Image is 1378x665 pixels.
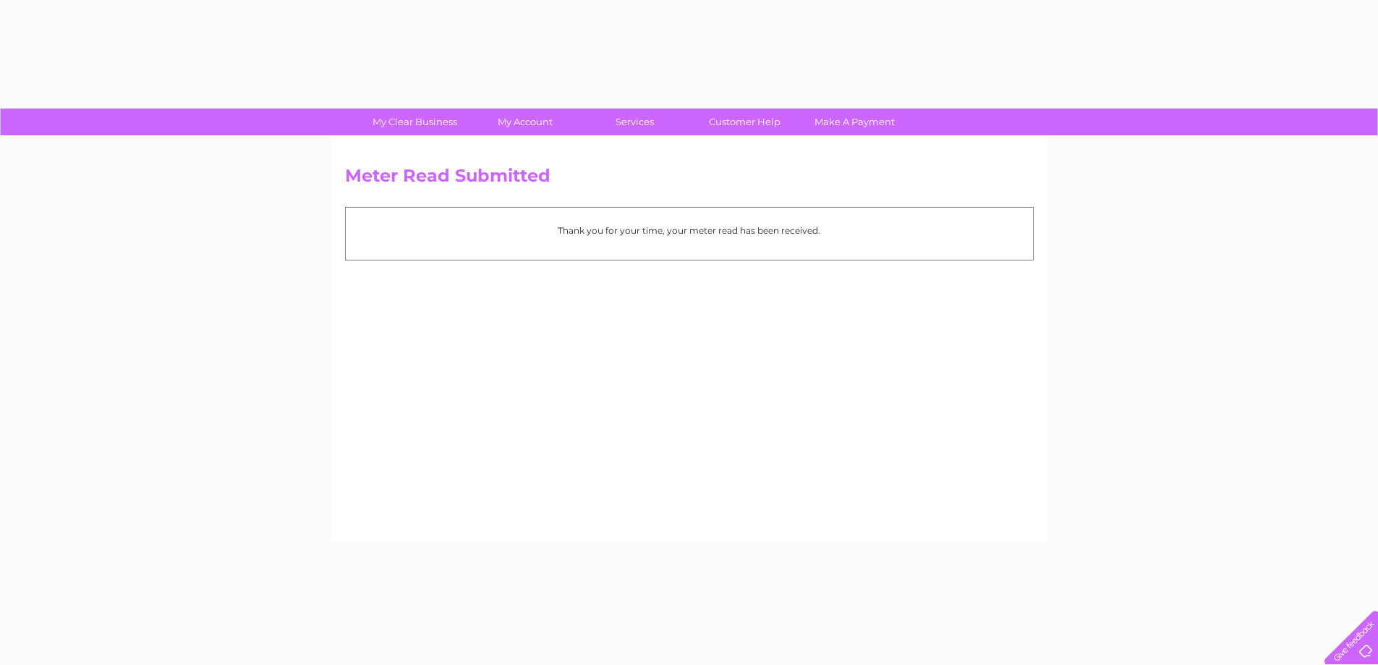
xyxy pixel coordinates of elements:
[685,109,804,135] a: Customer Help
[355,109,475,135] a: My Clear Business
[353,224,1026,237] p: Thank you for your time, your meter read has been received.
[345,166,1034,193] h2: Meter Read Submitted
[795,109,914,135] a: Make A Payment
[575,109,694,135] a: Services
[465,109,584,135] a: My Account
